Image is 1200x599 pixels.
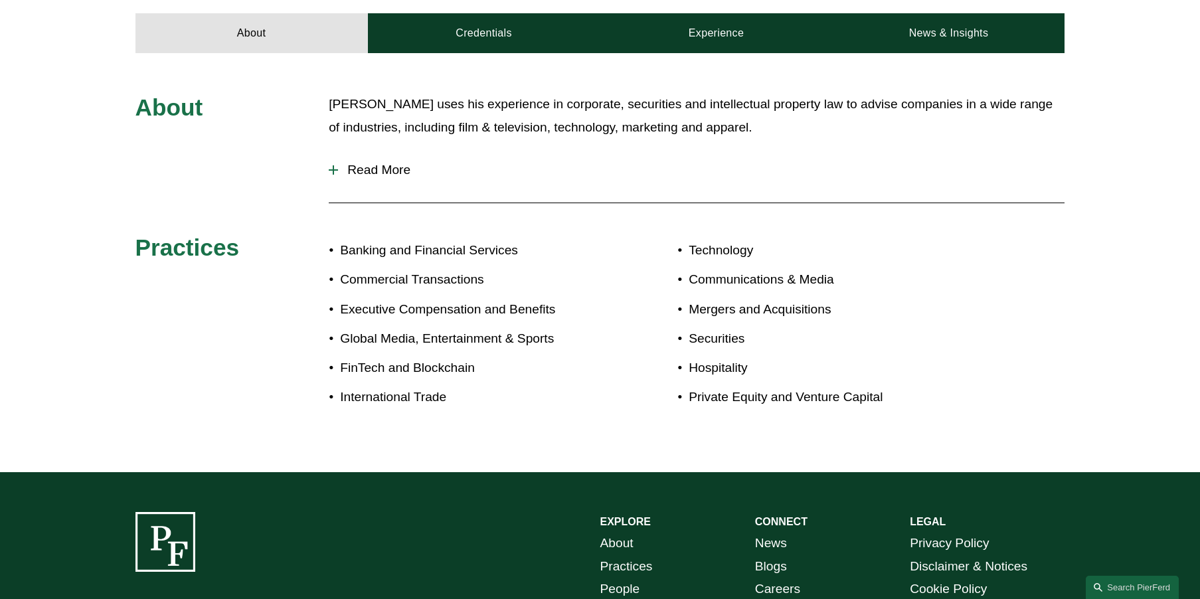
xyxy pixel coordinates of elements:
p: International Trade [340,386,600,409]
a: News [755,532,787,555]
a: Disclaimer & Notices [910,555,1027,578]
a: Privacy Policy [910,532,989,555]
p: Commercial Transactions [340,268,600,292]
p: FinTech and Blockchain [340,357,600,380]
button: Read More [329,153,1065,187]
span: About [135,94,203,120]
p: Technology [689,239,987,262]
strong: CONNECT [755,516,808,527]
p: Mergers and Acquisitions [689,298,987,321]
p: Securities [689,327,987,351]
span: Practices [135,234,240,260]
a: About [600,532,634,555]
p: Hospitality [689,357,987,380]
a: Practices [600,555,653,578]
a: News & Insights [832,13,1065,53]
strong: LEGAL [910,516,946,527]
strong: EXPLORE [600,516,651,527]
p: Global Media, Entertainment & Sports [340,327,600,351]
p: Communications & Media [689,268,987,292]
p: Private Equity and Venture Capital [689,386,987,409]
a: Search this site [1086,576,1179,599]
p: Banking and Financial Services [340,239,600,262]
span: Read More [338,163,1065,177]
a: Experience [600,13,833,53]
p: [PERSON_NAME] uses his experience in corporate, securities and intellectual property law to advis... [329,93,1065,139]
a: Credentials [368,13,600,53]
a: Blogs [755,555,787,578]
a: About [135,13,368,53]
p: Executive Compensation and Benefits [340,298,600,321]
